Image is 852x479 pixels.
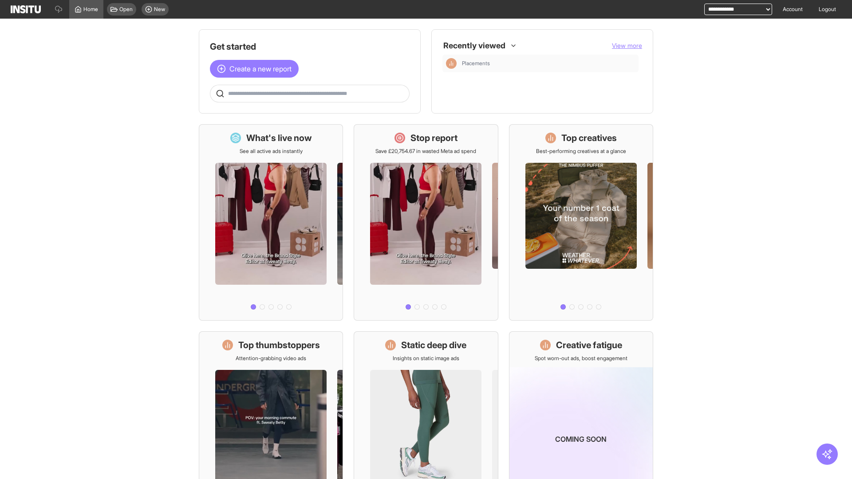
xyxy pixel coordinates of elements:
span: View more [612,42,642,49]
span: Placements [462,60,490,67]
a: Top creativesBest-performing creatives at a glance [509,124,653,321]
span: Placements [462,60,635,67]
span: Open [119,6,133,13]
h1: Stop report [410,132,458,144]
h1: Get started [210,40,410,53]
p: Attention-grabbing video ads [236,355,306,362]
a: Stop reportSave £20,754.67 in wasted Meta ad spend [354,124,498,321]
p: Best-performing creatives at a glance [536,148,626,155]
h1: Top thumbstoppers [238,339,320,351]
button: Create a new report [210,60,299,78]
p: Save £20,754.67 in wasted Meta ad spend [375,148,476,155]
span: Home [83,6,98,13]
div: Insights [446,58,457,69]
span: Create a new report [229,63,292,74]
span: New [154,6,165,13]
img: Logo [11,5,41,13]
button: View more [612,41,642,50]
p: Insights on static image ads [393,355,459,362]
h1: What's live now [246,132,312,144]
p: See all active ads instantly [240,148,303,155]
h1: Top creatives [561,132,617,144]
h1: Static deep dive [401,339,466,351]
a: What's live nowSee all active ads instantly [199,124,343,321]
